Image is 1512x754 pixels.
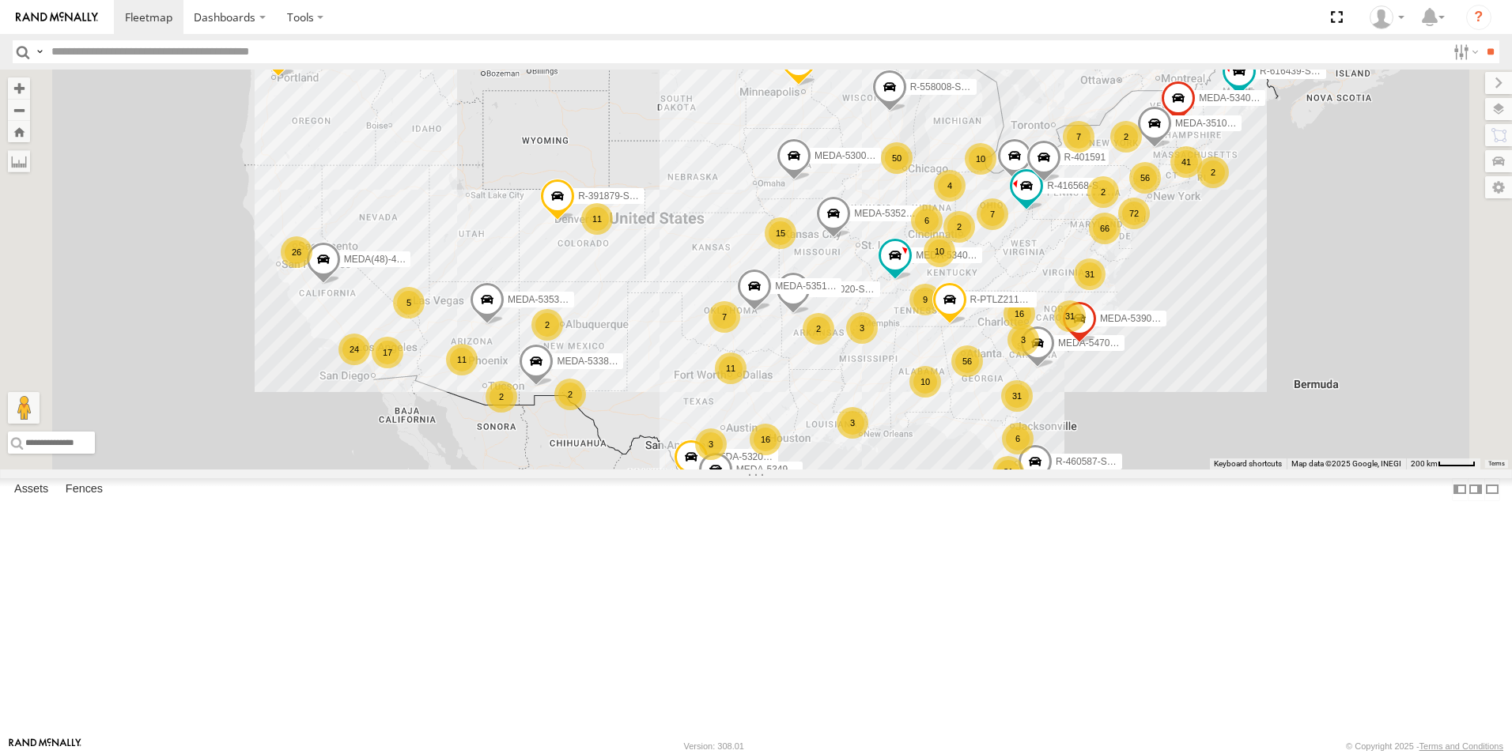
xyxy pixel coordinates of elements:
label: Assets [6,478,56,500]
div: © Copyright 2025 - [1346,741,1503,751]
div: 50 [881,142,913,174]
label: Dock Summary Table to the Right [1468,478,1484,501]
span: MEDA-547004-Roll [1058,338,1140,349]
div: 16 [1004,298,1035,330]
span: MEDA-534904-Roll [736,464,818,475]
div: 2 [531,309,563,341]
div: 81 [992,456,1024,488]
span: R-267020-Swing [814,285,884,296]
a: Terms (opens in new tab) [1488,461,1505,467]
div: 6 [911,205,943,236]
div: 3 [846,312,878,344]
label: Search Filter Options [1447,40,1481,63]
label: Measure [8,150,30,172]
span: MEDA-535101-Roll [775,281,856,292]
a: Visit our Website [9,738,81,754]
div: 6 [1002,423,1034,454]
div: 2 [554,379,586,410]
div: 11 [581,203,613,235]
div: 5 [393,287,425,319]
span: R-416568-Swing [1047,181,1117,192]
div: Version: 308.01 [684,741,744,751]
button: Keyboard shortcuts [1214,458,1282,469]
div: 56 [951,345,983,377]
span: MEDA-534027-Roll [916,250,997,261]
button: Map Scale: 200 km per 44 pixels [1406,458,1480,469]
span: MEDA-534010-Roll [1199,92,1280,104]
div: 3 [837,407,868,439]
span: MEDA-532007-Roll [712,451,793,462]
div: 2 [1087,176,1119,208]
span: MEDA-539001-Roll [1100,313,1181,324]
div: 10 [909,366,941,398]
div: 4 [934,170,966,202]
span: 200 km [1411,459,1438,468]
span: R-391879-Swing [578,191,648,202]
button: Zoom Home [8,121,30,142]
span: Map data ©2025 Google, INEGI [1291,459,1401,468]
div: 3 [695,428,727,460]
div: 15 [765,217,796,249]
span: R-401591 [1064,152,1106,163]
span: MEDA-530002-Roll [815,150,896,161]
div: 56 [1129,162,1161,194]
label: Fences [58,478,111,500]
div: 41 [1170,146,1202,178]
div: 7 [977,198,1008,230]
div: 3 [1007,324,1039,356]
button: Drag Pegman onto the map to open Street View [8,392,40,424]
span: R-558008-Swing [910,81,981,92]
span: R-PTLZ211377-Swing [970,294,1064,305]
div: 7 [1063,121,1094,153]
div: 2 [1110,121,1142,153]
span: MEDA-535204-Roll [854,208,936,219]
label: Hide Summary Table [1484,478,1500,501]
div: 24 [338,334,370,365]
label: Map Settings [1485,176,1512,198]
div: 9 [909,284,941,315]
div: 31 [1074,258,1106,290]
div: 16 [750,424,781,455]
label: Dock Summary Table to the Left [1452,478,1468,501]
div: 31 [1054,300,1086,332]
label: Search Query [33,40,46,63]
div: 11 [715,352,747,384]
span: MEDA-535305-Roll [508,294,589,305]
div: 31 [1001,380,1033,412]
div: 66 [1089,213,1121,244]
div: 2 [486,381,517,413]
button: Zoom out [8,99,30,121]
div: 7 [709,301,740,333]
i: ? [1466,5,1491,30]
span: MEDA-351006-Roll [1175,119,1257,130]
span: R-616439-Swing [1260,66,1330,77]
div: 11 [446,344,478,375]
div: 2 [1197,156,1229,188]
button: Zoom in [8,77,30,99]
span: MEDA-533805-Roll [557,356,638,367]
div: 2 [943,211,975,243]
span: R-460587-Swing [1056,457,1126,468]
div: 26 [281,236,312,268]
div: 10 [924,236,955,267]
a: Terms and Conditions [1419,741,1503,751]
div: 72 [1118,198,1150,229]
div: 17 [372,337,403,368]
div: 2 [803,313,834,345]
div: 10 [965,143,996,175]
div: Bob Opletal [1364,6,1410,29]
span: MEDA(48)-484405-Roll [344,254,443,265]
img: rand-logo.svg [16,12,98,23]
